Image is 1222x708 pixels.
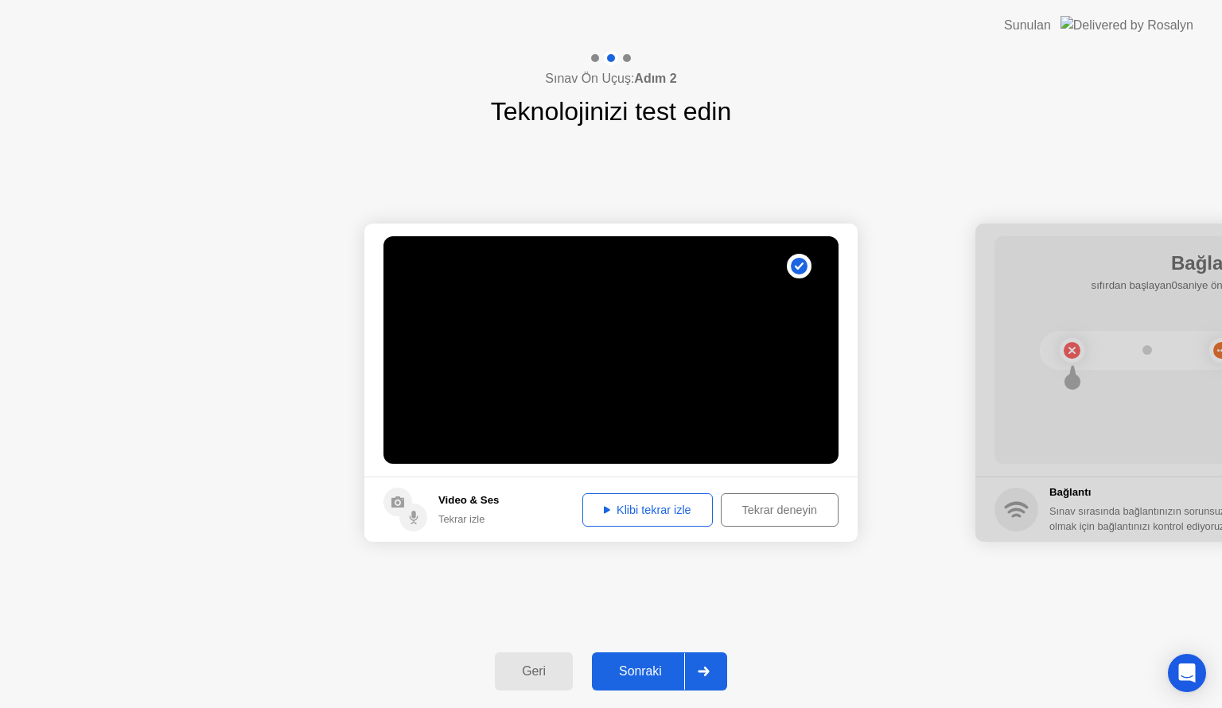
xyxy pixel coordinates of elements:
h5: Video & Ses [438,492,499,508]
div: Geri [500,664,568,679]
div: Sunulan [1004,16,1051,35]
img: Delivered by Rosalyn [1060,16,1193,34]
button: Geri [495,652,573,690]
div: Tekrar izle [438,512,499,527]
b: Adım 2 [634,72,676,85]
h4: Sınav Ön Uçuş: [545,69,676,88]
button: Klibi tekrar izle [582,493,713,527]
button: Tekrar deneyin [721,493,839,527]
button: Sonraki [592,652,727,690]
div: Tekrar deneyin [726,504,833,516]
div: Open Intercom Messenger [1168,654,1206,692]
div: Sonraki [597,664,684,679]
h1: Teknolojinizi test edin [491,92,731,130]
div: Klibi tekrar izle [588,504,707,516]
